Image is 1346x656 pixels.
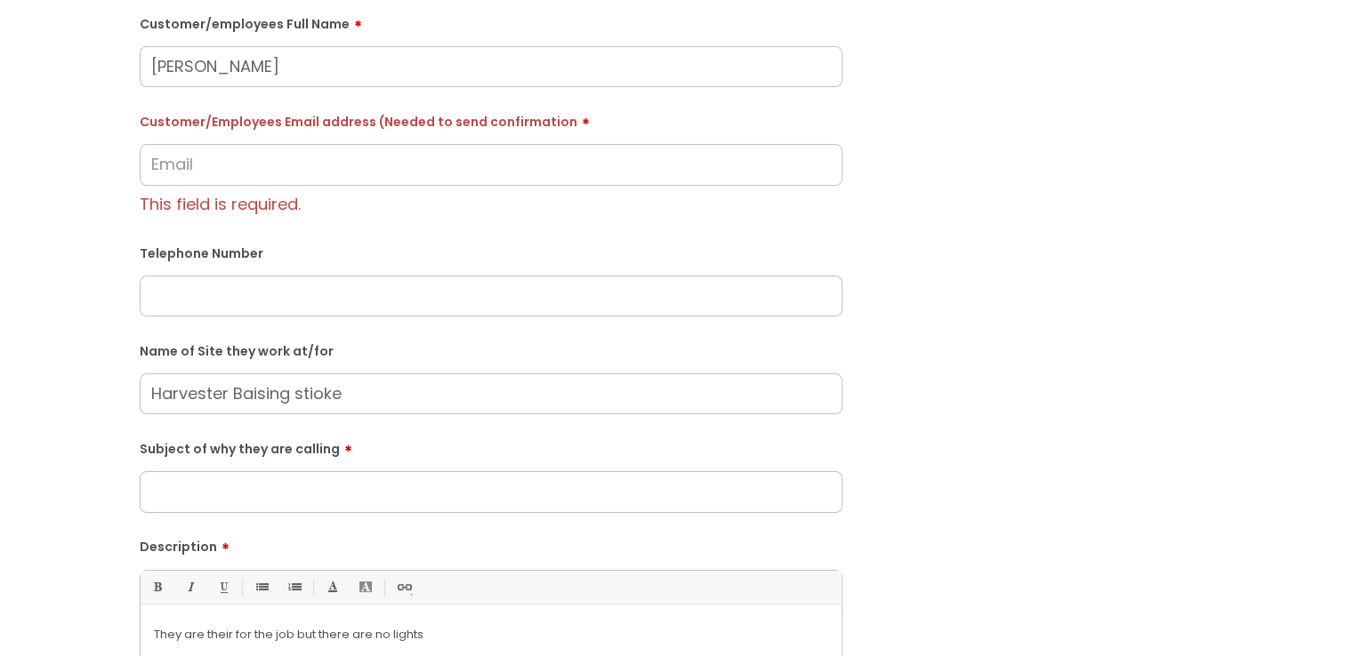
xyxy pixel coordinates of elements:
a: Italic (Ctrl-I) [179,576,201,598]
label: Subject of why they are calling [140,436,842,457]
a: Bold (Ctrl-B) [146,576,168,598]
label: Customer/Employees Email address (Needed to send confirmation [140,108,842,130]
label: Telephone Number [140,243,842,261]
label: Name of Site they work at/for [140,340,842,359]
a: Font Color [321,576,343,598]
a: • Unordered List (Ctrl-Shift-7) [250,576,272,598]
div: This field is required. [140,186,842,219]
a: Link [392,576,415,598]
a: Underline(Ctrl-U) [212,576,234,598]
a: Back Color [354,576,376,598]
a: 1. Ordered List (Ctrl-Shift-8) [283,576,305,598]
label: Description [140,533,842,555]
input: Email [140,144,842,185]
p: They are their for the job but there are no lights [154,627,828,643]
label: Customer/employees Full Name [140,11,842,32]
